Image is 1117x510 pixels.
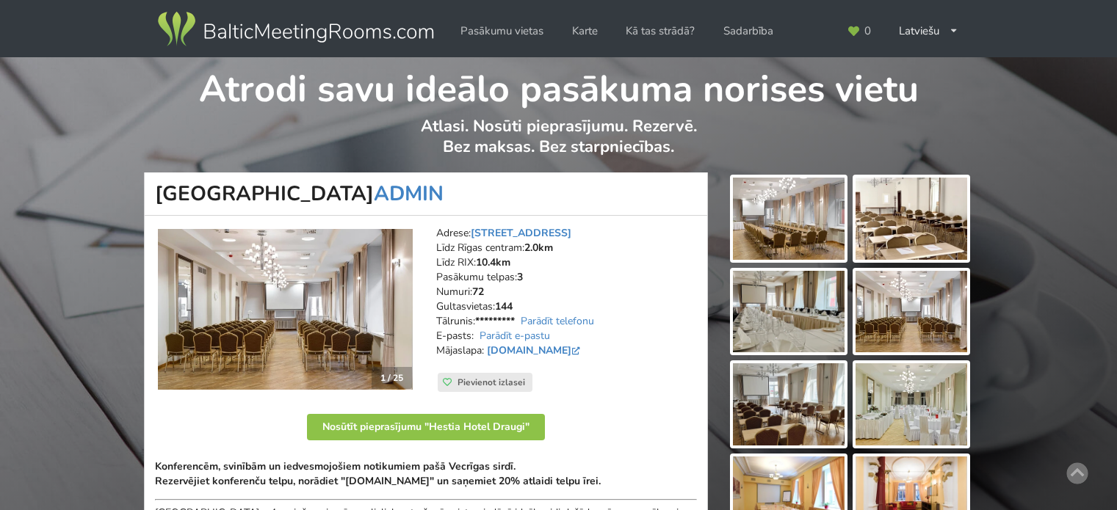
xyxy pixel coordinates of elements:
p: Atlasi. Nosūti pieprasījumu. Rezervē. Bez maksas. Bez starpniecības. [145,116,972,172]
a: [STREET_ADDRESS] [471,226,571,240]
img: Hestia Hotel Draugi | Rīga | Pasākumu vieta - galerijas bilde [856,178,967,260]
a: Karte [562,17,608,45]
img: Baltic Meeting Rooms [155,9,436,50]
strong: 10.4km [476,255,510,269]
a: Parādīt e-pastu [480,329,550,343]
strong: 144 [495,299,513,313]
strong: 72 [472,285,484,299]
img: Hestia Hotel Draugi | Rīga | Pasākumu vieta - galerijas bilde [856,363,967,445]
span: 0 [864,26,871,37]
a: Pasākumu vietas [450,17,554,45]
div: Latviešu [889,17,969,45]
a: Kā tas strādā? [615,17,705,45]
strong: Konferencēm, svinībām un iedvesmojošiem notikumiem pašā Vecrīgas sirdī. Rezervējiet konferenču te... [155,459,601,488]
a: Viesnīca | Rīga | Hestia Hotel Draugi 1 / 25 [158,229,413,390]
img: Viesnīca | Rīga | Hestia Hotel Draugi [158,229,413,390]
div: 1 / 25 [372,367,412,389]
a: [DOMAIN_NAME] [487,343,583,357]
strong: 2.0km [524,241,553,255]
img: Hestia Hotel Draugi | Rīga | Pasākumu vieta - galerijas bilde [733,363,845,445]
h1: [GEOGRAPHIC_DATA] [144,172,708,216]
img: Hestia Hotel Draugi | Rīga | Pasākumu vieta - galerijas bilde [856,271,967,353]
span: Pievienot izlasei [458,376,525,388]
img: Hestia Hotel Draugi | Rīga | Pasākumu vieta - galerijas bilde [733,178,845,260]
h1: Atrodi savu ideālo pasākuma norises vietu [145,57,972,113]
button: Nosūtīt pieprasījumu "Hestia Hotel Draugi" [307,414,545,440]
strong: 3 [517,270,523,284]
a: ADMIN [374,180,444,208]
a: Sadarbība [713,17,784,45]
img: Hestia Hotel Draugi | Rīga | Pasākumu vieta - galerijas bilde [733,271,845,353]
a: Parādīt telefonu [521,314,594,328]
address: Adrese: Līdz Rīgas centram: Līdz RIX: Pasākumu telpas: Numuri: Gultasvietas: Tālrunis: E-pasts: M... [436,226,697,373]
